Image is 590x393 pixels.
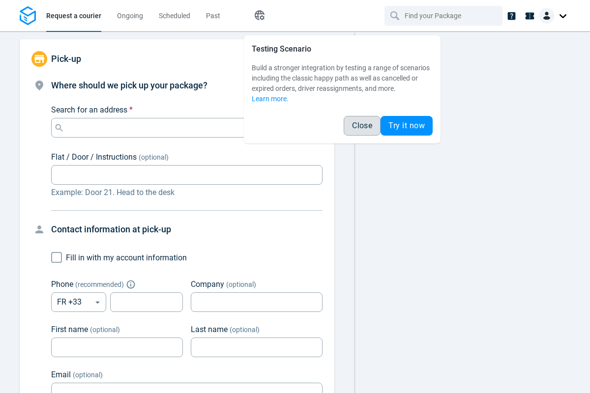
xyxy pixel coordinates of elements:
[117,12,143,20] span: Ongoing
[51,370,71,379] span: Email
[381,116,433,136] button: Try it now
[252,95,289,103] a: Learn more.
[252,44,311,54] span: Testing Scenario
[51,223,323,236] h4: Contact information at pick-up
[139,153,169,161] span: (optional)
[51,280,73,289] span: Phone
[46,12,101,20] span: Request a courier
[51,187,323,198] p: Example: Door 21. Head to the desk
[20,6,36,26] img: Logo
[51,54,81,64] span: Pick-up
[252,64,430,92] span: Build a stronger integration by testing a range of scenarios including the classic happy path as ...
[90,326,120,334] span: (optional)
[128,281,134,287] button: Explain "Recommended"
[352,122,372,130] span: Close
[344,116,381,136] button: Close
[191,280,224,289] span: Company
[226,281,256,288] span: (optional)
[73,371,103,379] span: (optional)
[191,325,228,334] span: Last name
[51,292,106,312] div: FR +33
[388,122,425,130] span: Try it now
[230,326,260,334] span: (optional)
[51,325,88,334] span: First name
[66,253,187,262] span: Fill in with my account information
[51,80,207,90] span: Where should we pick up your package?
[159,12,190,20] span: Scheduled
[75,281,124,288] span: ( recommended )
[405,6,484,25] input: Find your Package
[51,105,127,114] span: Search for an address
[206,12,220,20] span: Past
[539,8,555,24] img: Client
[20,39,334,79] div: Pick-up
[51,152,137,162] span: Flat / Door / Instructions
